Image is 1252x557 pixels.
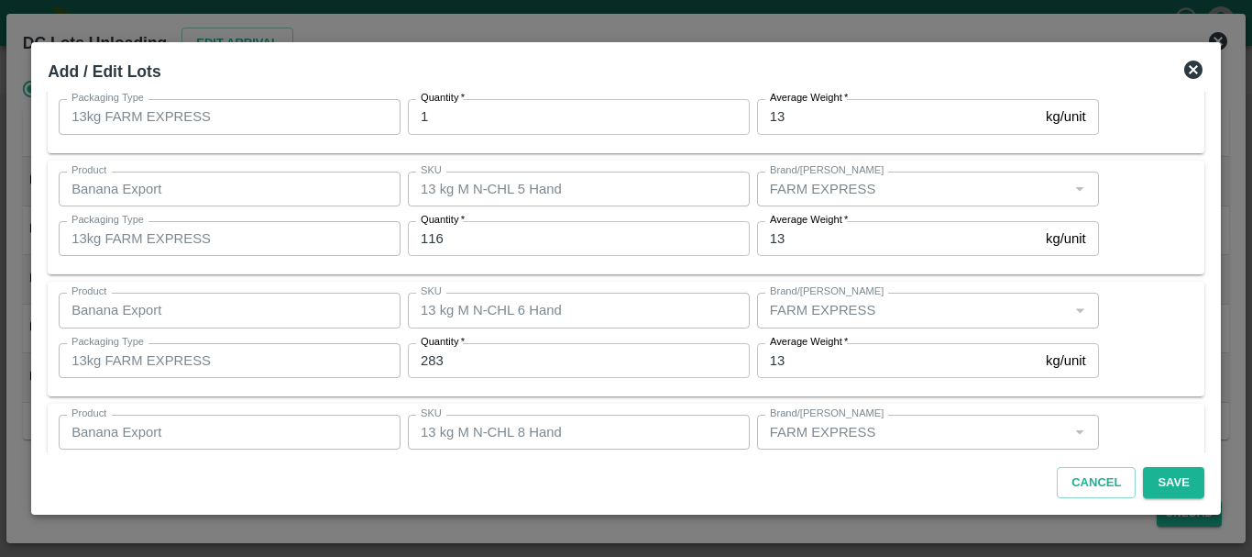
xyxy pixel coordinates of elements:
p: kg/unit [1046,228,1086,249]
label: Product [71,284,106,299]
label: SKU [421,163,442,178]
label: Brand/[PERSON_NAME] [770,407,884,421]
b: Add / Edit Lots [48,62,160,81]
label: Packaging Type [71,91,144,106]
label: Average Weight [770,91,848,106]
label: SKU [421,407,442,421]
button: Save [1143,467,1203,499]
label: Quantity [421,335,465,350]
input: Create Brand/Marka [763,298,1063,322]
input: Create Brand/Marka [763,177,1063,201]
label: Packaging Type [71,213,144,228]
label: Brand/[PERSON_NAME] [770,163,884,178]
label: Quantity [421,91,465,106]
label: Packaging Type [71,335,144,350]
label: Average Weight [770,335,848,350]
label: SKU [421,284,442,299]
label: Product [71,163,106,178]
label: Brand/[PERSON_NAME] [770,284,884,299]
p: kg/unit [1046,106,1086,127]
label: Quantity [421,213,465,228]
label: Average Weight [770,213,848,228]
input: Create Brand/Marka [763,420,1063,444]
button: Cancel [1057,467,1136,499]
label: Product [71,407,106,421]
p: kg/unit [1046,351,1086,371]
